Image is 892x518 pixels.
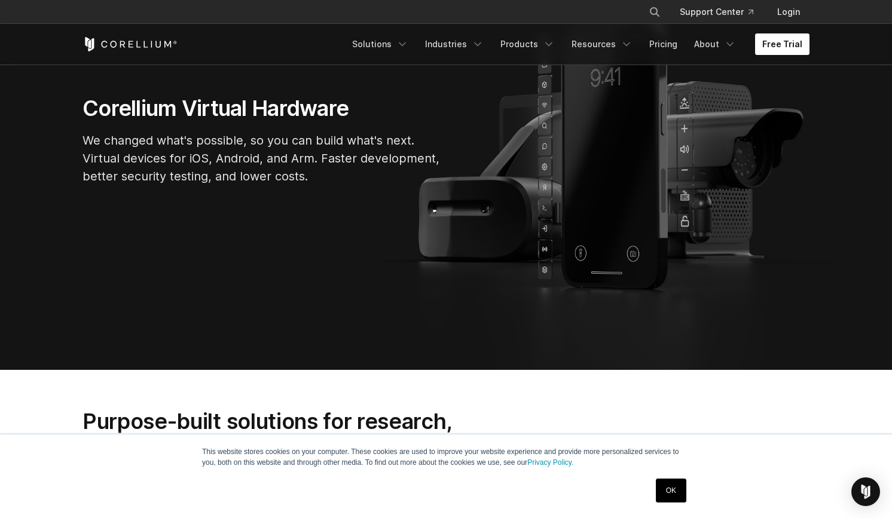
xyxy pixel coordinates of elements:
p: We changed what's possible, so you can build what's next. Virtual devices for iOS, Android, and A... [83,131,441,185]
a: Pricing [642,33,685,55]
div: Open Intercom Messenger [851,477,880,506]
button: Search [644,1,665,23]
h2: Purpose-built solutions for research, development, and testing. [83,408,490,461]
a: Free Trial [755,33,809,55]
p: This website stores cookies on your computer. These cookies are used to improve your website expe... [202,446,690,468]
div: Navigation Menu [634,1,809,23]
a: Industries [418,33,491,55]
a: OK [656,479,686,502]
div: Navigation Menu [345,33,809,55]
a: Resources [564,33,640,55]
a: Corellium Home [83,37,178,51]
a: About [687,33,743,55]
a: Products [493,33,562,55]
h1: Corellium Virtual Hardware [83,95,441,122]
a: Solutions [345,33,416,55]
a: Privacy Policy. [527,458,573,467]
a: Support Center [670,1,763,23]
a: Login [768,1,809,23]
